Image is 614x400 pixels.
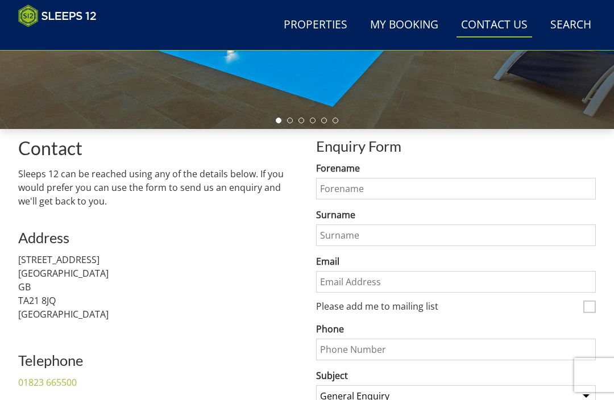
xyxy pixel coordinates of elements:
label: Forename [316,161,596,175]
label: Email [316,255,596,268]
img: Sleeps 12 [18,5,97,27]
input: Phone Number [316,339,596,360]
a: Contact Us [457,13,532,38]
iframe: Customer reviews powered by Trustpilot [13,34,132,44]
p: Sleeps 12 can be reached using any of the details below. If you would prefer you can use the form... [18,167,298,208]
h2: Telephone [18,352,149,368]
label: Phone [316,322,596,336]
a: Properties [279,13,352,38]
p: [STREET_ADDRESS] [GEOGRAPHIC_DATA] GB TA21 8JQ [GEOGRAPHIC_DATA] [18,253,298,321]
label: Subject [316,369,596,382]
input: Forename [316,178,596,199]
a: My Booking [366,13,443,38]
h2: Enquiry Form [316,138,596,154]
h1: Contact [18,138,298,158]
label: Surname [316,208,596,222]
input: Surname [316,224,596,246]
a: 01823 665500 [18,376,77,389]
h2: Address [18,230,298,245]
label: Please add me to mailing list [316,301,579,314]
input: Email Address [316,271,596,293]
a: Search [546,13,596,38]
